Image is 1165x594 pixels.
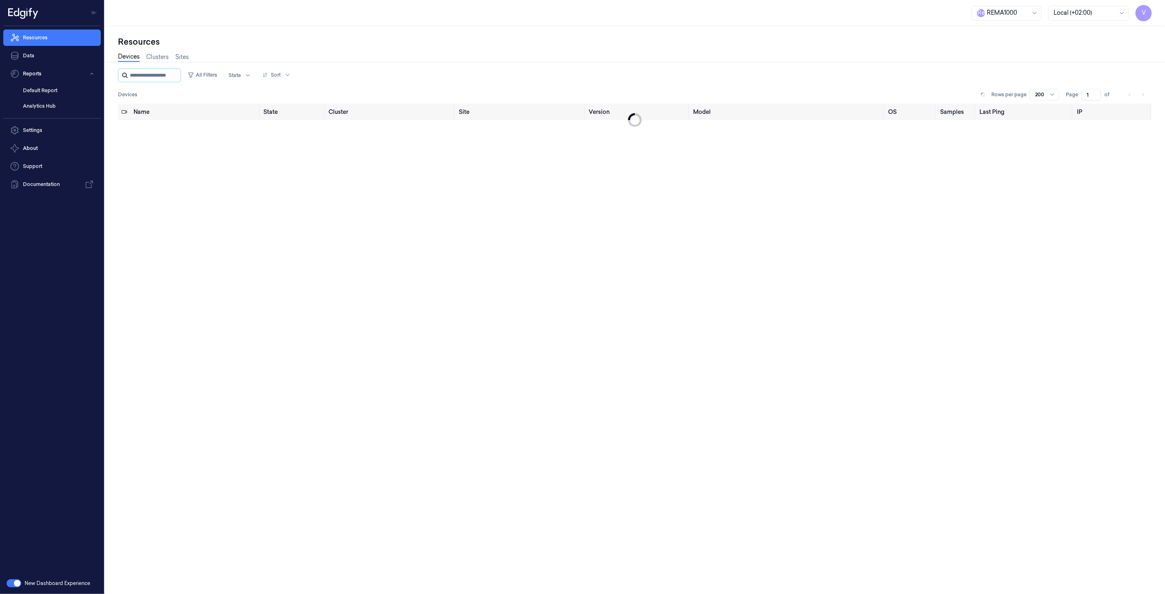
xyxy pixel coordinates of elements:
th: Name [130,104,261,120]
button: All Filters [184,68,220,82]
button: About [3,140,101,156]
span: Devices [118,91,137,98]
th: Last Ping [976,104,1074,120]
a: Default Report [16,84,101,97]
th: OS [885,104,937,120]
th: IP [1074,104,1152,120]
th: Cluster [326,104,456,120]
span: Page [1066,91,1078,98]
a: Data [3,48,101,64]
th: Site [456,104,585,120]
a: Sites [175,53,189,61]
a: Analytics Hub [16,99,101,113]
div: Resources [118,36,1152,48]
th: Samples [937,104,976,120]
nav: pagination [1124,89,1149,100]
button: Reports [3,66,101,82]
a: Clusters [146,53,169,61]
th: Model [690,104,885,120]
th: Version [586,104,690,120]
a: Documentation [3,176,101,193]
p: Rows per page [991,91,1027,98]
span: R e [977,9,985,17]
a: Support [3,158,101,175]
th: State [261,104,326,120]
button: Toggle Navigation [88,6,101,19]
span: of [1104,91,1117,98]
a: Resources [3,29,101,46]
a: Devices [118,52,140,62]
button: V [1136,5,1152,21]
a: Settings [3,122,101,138]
